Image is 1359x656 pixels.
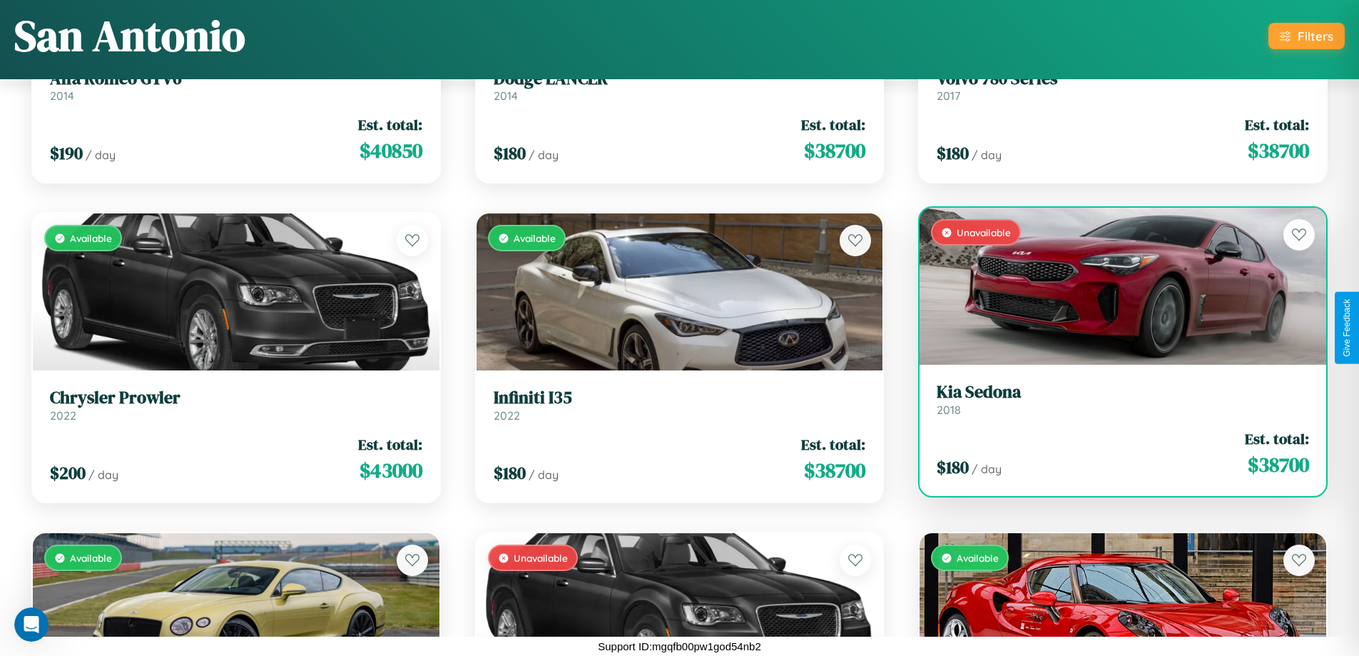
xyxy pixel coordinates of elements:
[972,462,1002,476] span: / day
[50,89,74,103] span: 2014
[494,141,526,165] span: $ 180
[804,456,865,485] span: $ 38700
[1248,136,1309,165] span: $ 38700
[494,69,866,104] a: Dodge LANCER2014
[494,388,866,408] h3: Infiniti I35
[14,607,49,642] iframe: Intercom live chat
[937,455,969,479] span: $ 180
[88,468,118,482] span: / day
[70,232,112,244] span: Available
[514,552,568,564] span: Unavailable
[50,388,422,408] h3: Chrysler Prowler
[1268,23,1345,49] button: Filters
[972,148,1002,162] span: / day
[50,408,76,423] span: 2022
[598,637,761,656] p: Support ID: mgqfb00pw1god54nb2
[360,456,422,485] span: $ 43000
[494,388,866,423] a: Infiniti I352022
[1245,114,1309,135] span: Est. total:
[529,468,559,482] span: / day
[937,141,969,165] span: $ 180
[801,434,865,455] span: Est. total:
[514,232,556,244] span: Available
[937,69,1309,104] a: Volvo 780 Series2017
[1298,29,1333,44] div: Filters
[957,552,999,564] span: Available
[14,6,245,65] h1: San Antonio
[1245,428,1309,449] span: Est. total:
[937,382,1309,417] a: Kia Sedona2018
[801,114,865,135] span: Est. total:
[1342,299,1352,357] div: Give Feedback
[937,382,1309,403] h3: Kia Sedona
[529,148,559,162] span: / day
[358,434,422,455] span: Est. total:
[50,461,86,485] span: $ 200
[494,89,518,103] span: 2014
[804,136,865,165] span: $ 38700
[358,114,422,135] span: Est. total:
[957,226,1011,238] span: Unavailable
[494,461,526,485] span: $ 180
[70,552,112,564] span: Available
[86,148,116,162] span: / day
[1248,450,1309,479] span: $ 38700
[494,408,520,423] span: 2022
[50,388,422,423] a: Chrysler Prowler2022
[50,69,422,104] a: Alfa Romeo GTV62014
[360,136,422,165] span: $ 40850
[50,141,83,165] span: $ 190
[937,403,961,417] span: 2018
[937,89,960,103] span: 2017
